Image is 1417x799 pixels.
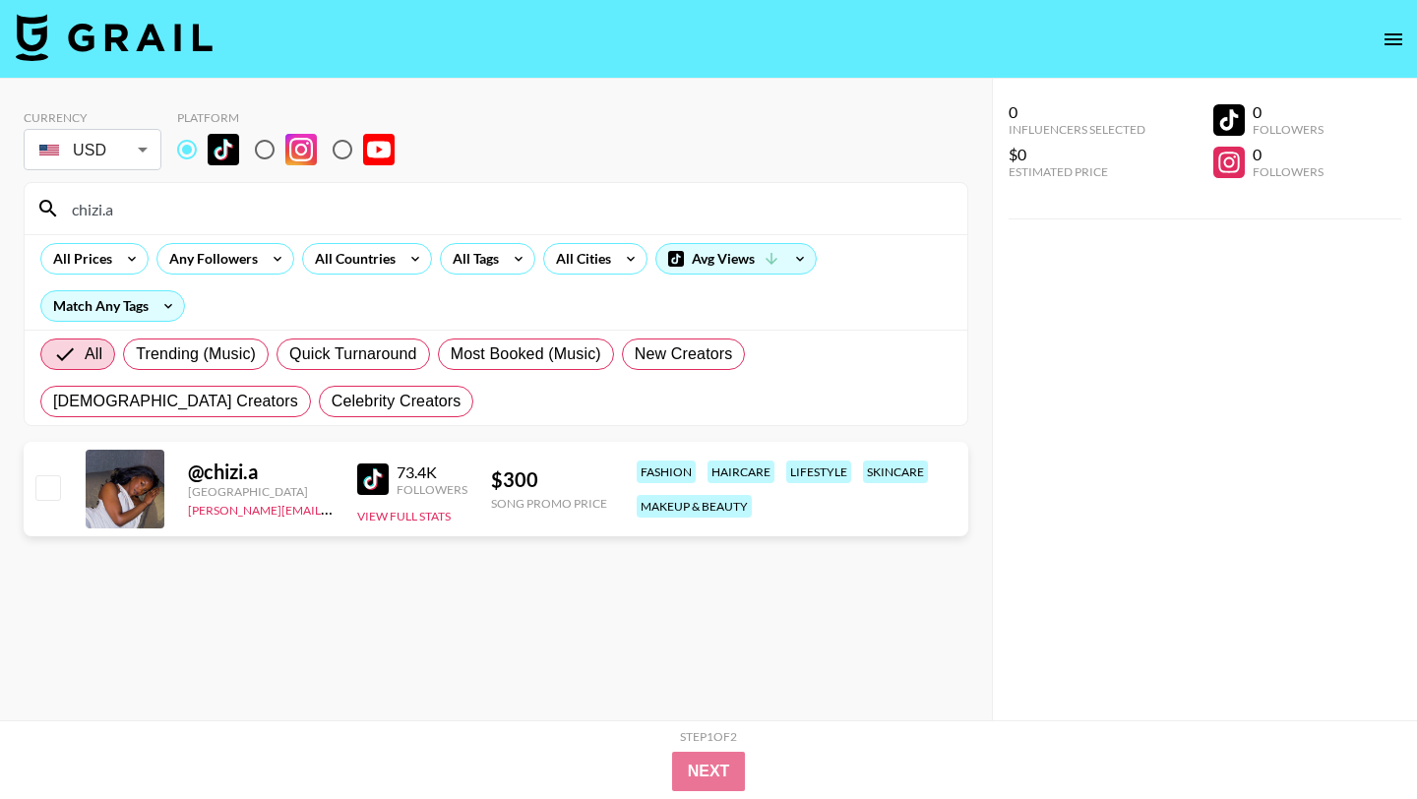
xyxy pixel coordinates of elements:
img: TikTok [208,134,239,165]
div: 0 [1253,145,1324,164]
div: 0 [1009,102,1145,122]
img: YouTube [363,134,395,165]
div: Estimated Price [1009,164,1145,179]
img: TikTok [357,463,389,495]
span: Most Booked (Music) [451,342,601,366]
span: All [85,342,102,366]
img: Grail Talent [16,14,213,61]
div: All Countries [303,244,400,274]
div: 73.4K [397,462,467,482]
div: [GEOGRAPHIC_DATA] [188,484,334,499]
button: Next [672,752,746,791]
span: Trending (Music) [136,342,256,366]
div: Any Followers [157,244,262,274]
div: skincare [863,461,928,483]
div: Step 1 of 2 [680,729,737,744]
div: lifestyle [786,461,851,483]
button: View Full Stats [357,509,451,523]
div: Song Promo Price [491,496,607,511]
a: [PERSON_NAME][EMAIL_ADDRESS][DOMAIN_NAME] [188,499,479,518]
span: New Creators [635,342,733,366]
div: Avg Views [656,244,816,274]
div: Followers [397,482,467,497]
div: Currency [24,110,161,125]
span: Quick Turnaround [289,342,417,366]
input: Search by User Name [60,193,955,224]
div: haircare [708,461,774,483]
div: All Prices [41,244,116,274]
div: Influencers Selected [1009,122,1145,137]
div: All Tags [441,244,503,274]
div: $0 [1009,145,1145,164]
span: Celebrity Creators [332,390,462,413]
div: Platform [177,110,410,125]
div: 0 [1253,102,1324,122]
span: [DEMOGRAPHIC_DATA] Creators [53,390,298,413]
div: Followers [1253,122,1324,137]
div: fashion [637,461,696,483]
div: Match Any Tags [41,291,184,321]
div: USD [28,133,157,167]
div: makeup & beauty [637,495,752,518]
div: @ chizi.a [188,460,334,484]
div: Followers [1253,164,1324,179]
button: open drawer [1374,20,1413,59]
div: $ 300 [491,467,607,492]
img: Instagram [285,134,317,165]
div: All Cities [544,244,615,274]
